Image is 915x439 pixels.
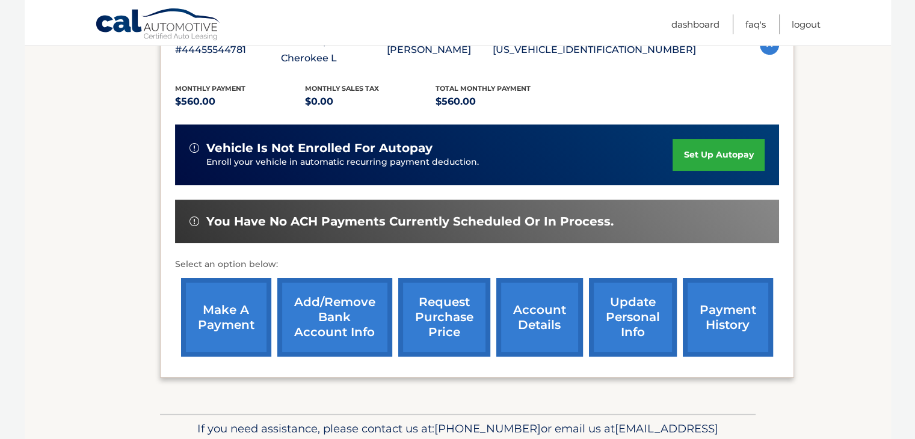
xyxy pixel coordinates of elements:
[206,214,614,229] span: You have no ACH payments currently scheduled or in process.
[683,278,773,357] a: payment history
[398,278,490,357] a: request purchase price
[175,84,245,93] span: Monthly Payment
[175,93,306,110] p: $560.00
[436,93,566,110] p: $560.00
[493,41,696,58] p: [US_VEHICLE_IDENTIFICATION_NUMBER]
[95,8,221,43] a: Cal Automotive
[305,84,379,93] span: Monthly sales Tax
[436,84,531,93] span: Total Monthly Payment
[671,14,719,34] a: Dashboard
[589,278,677,357] a: update personal info
[745,14,766,34] a: FAQ's
[387,41,493,58] p: [PERSON_NAME]
[206,141,433,156] span: vehicle is not enrolled for autopay
[175,257,779,272] p: Select an option below:
[189,143,199,153] img: alert-white.svg
[281,33,387,67] p: 2023 Jeep Grand Cherokee L
[792,14,821,34] a: Logout
[673,139,764,171] a: set up autopay
[305,93,436,110] p: $0.00
[277,278,392,357] a: Add/Remove bank account info
[189,216,199,226] img: alert-white.svg
[181,278,271,357] a: make a payment
[434,422,541,435] span: [PHONE_NUMBER]
[175,41,281,58] p: #44455544781
[206,156,673,169] p: Enroll your vehicle in automatic recurring payment deduction.
[496,278,583,357] a: account details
